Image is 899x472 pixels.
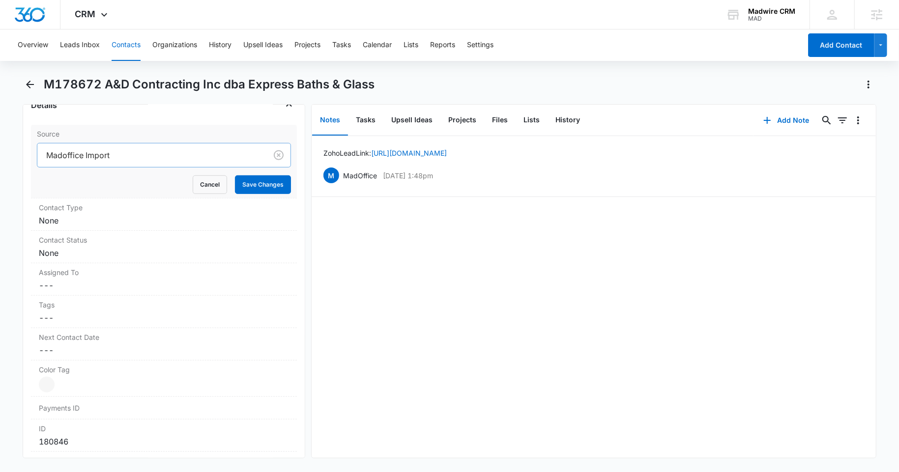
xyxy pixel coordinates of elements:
div: Tags--- [31,296,297,328]
p: [DATE] 1:48pm [383,170,433,181]
button: Cancel [193,175,227,194]
button: Overflow Menu [850,112,866,128]
dd: --- [39,344,289,356]
button: Leads Inbox [60,29,100,61]
dt: Payments ID [39,403,101,413]
button: History [548,105,588,136]
button: Calendar [363,29,392,61]
div: Next Contact Date--- [31,328,297,361]
button: Projects [440,105,484,136]
button: Tasks [332,29,351,61]
button: Back [23,77,38,92]
div: ID180846 [31,419,297,452]
dd: None [39,215,289,226]
div: account name [748,7,795,15]
button: Lists [404,29,418,61]
dt: Created [39,456,289,466]
button: Search... [819,112,835,128]
p: MadOffice [343,170,377,181]
button: Lists [516,105,548,136]
button: Organizations [152,29,197,61]
div: Assigned To--- [31,263,297,296]
button: Add Note [754,109,819,132]
button: Contacts [112,29,141,61]
label: Next Contact Date [39,332,289,342]
button: Add Contact [808,33,874,57]
span: M [323,167,339,183]
div: Contact StatusNone [31,231,297,263]
button: Clear [271,147,287,163]
div: Color Tag [31,361,297,397]
a: [URL][DOMAIN_NAME] [371,149,447,157]
button: Close [281,97,297,113]
label: Tags [39,300,289,310]
h4: Details [31,99,57,111]
button: Actions [861,77,876,92]
dd: --- [39,312,289,324]
dd: None [39,247,289,259]
div: Payments ID [31,397,297,419]
label: Contact Status [39,235,289,245]
button: Projects [294,29,320,61]
div: account id [748,15,795,22]
h1: M178672 A&D Contracting Inc dba Express Baths & Glass [44,77,375,92]
label: Contact Type [39,202,289,213]
span: CRM [75,9,96,19]
button: Files [484,105,516,136]
button: Reports [430,29,455,61]
label: Color Tag [39,364,289,375]
label: Source [37,129,291,139]
dd: 180846 [39,436,289,447]
button: Notes [312,105,348,136]
button: Tasks [348,105,383,136]
button: Overview [18,29,48,61]
label: Assigned To [39,267,289,278]
button: Filters [835,112,850,128]
p: Zoho Lead Link: [323,148,447,158]
button: Upsell Ideas [243,29,283,61]
dd: --- [39,279,289,291]
button: History [209,29,232,61]
dt: ID [39,423,289,434]
div: Contact TypeNone [31,198,297,231]
button: Upsell Ideas [383,105,440,136]
button: Settings [467,29,493,61]
button: Save Changes [235,175,291,194]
